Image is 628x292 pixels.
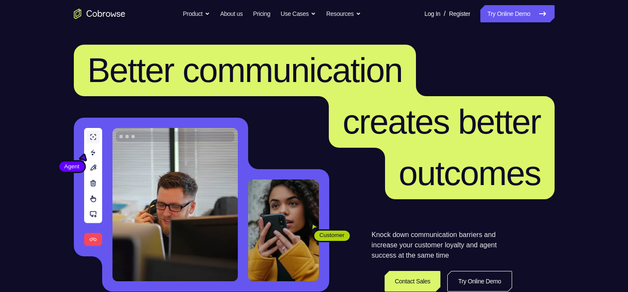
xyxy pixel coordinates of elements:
[281,5,316,22] button: Use Cases
[248,179,319,281] img: A customer holding their phone
[444,9,446,19] span: /
[449,5,470,22] a: Register
[220,5,243,22] a: About us
[425,5,440,22] a: Log In
[480,5,554,22] a: Try Online Demo
[326,5,361,22] button: Resources
[447,271,512,292] a: Try Online Demo
[88,51,403,89] span: Better communication
[399,154,541,192] span: outcomes
[183,5,210,22] button: Product
[385,271,441,292] a: Contact Sales
[343,103,540,141] span: creates better
[253,5,270,22] a: Pricing
[74,9,125,19] a: Go to the home page
[112,128,238,281] img: A customer support agent talking on the phone
[372,230,512,261] p: Knock down communication barriers and increase your customer loyalty and agent success at the sam...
